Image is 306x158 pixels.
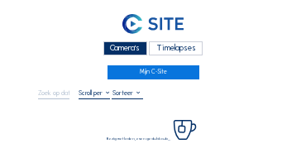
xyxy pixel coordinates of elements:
[108,65,199,79] a: Mijn C-Site
[122,14,184,35] img: C-SITE Logo
[38,12,268,39] a: C-SITE Logo
[149,41,203,55] div: Timelapses
[107,136,170,141] span: Bezig met laden, even geduld aub...
[38,89,69,97] input: Zoek op datum 󰅀
[103,41,147,55] div: Camera's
